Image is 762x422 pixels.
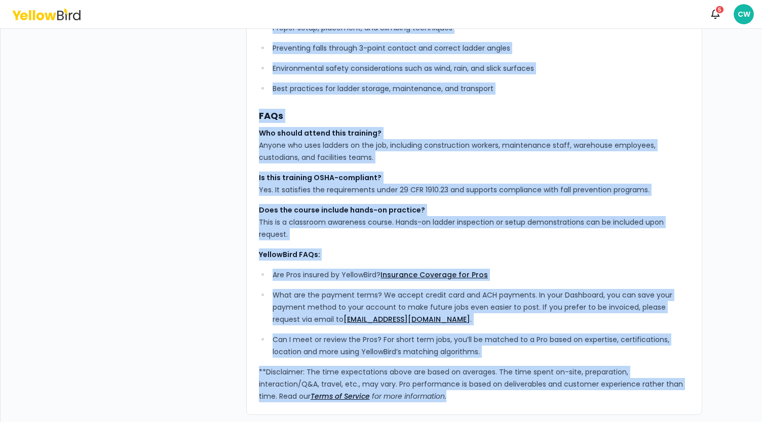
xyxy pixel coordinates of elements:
p: Anyone who uses ladders on the job, including construction workers, maintenance staff, warehouse ... [259,127,690,163]
p: Yes. It satisfies the requirements under 29 CFR 1910.23 and supports compliance with fall prevent... [259,172,690,196]
div: 5 [715,5,725,14]
button: 5 [705,4,726,24]
span: CW [734,4,754,24]
strong: FAQs [259,109,283,122]
p: **Disclaimer: The time expectations above are based on averages. The time spent on-site, preparat... [259,366,690,402]
p: Are Pros insured by YellowBird? [273,269,689,281]
strong: YellowBird FAQs: [259,249,320,260]
p: This is a classroom awareness course. Hands-on ladder inspection or setup demonstrations can be i... [259,204,690,240]
em: for more information. [372,391,446,401]
strong: Is this training OSHA-compliant? [259,173,382,183]
strong: Does the course include hands-on practice? [259,205,425,215]
a: Insurance Coverage for Pros [380,270,488,280]
a: Terms of Service [311,391,370,401]
p: What are the payment terms? We accept credit card and ACH payments. In your Dashboard, you can sa... [273,289,689,325]
p: Can I meet or review the Pros? For short term jobs, you’ll be matched to a Pro based on expertise... [273,333,689,358]
a: [EMAIL_ADDRESS][DOMAIN_NAME] [344,314,470,324]
p: Environmental safety considerations such as wind, rain, and slick surfaces [273,62,689,74]
p: Best practices for ladder storage, maintenance, and transport [273,82,689,95]
strong: Who should attend this training? [259,128,382,138]
p: Preventing falls through 3-point contact and correct ladder angles [273,42,689,54]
